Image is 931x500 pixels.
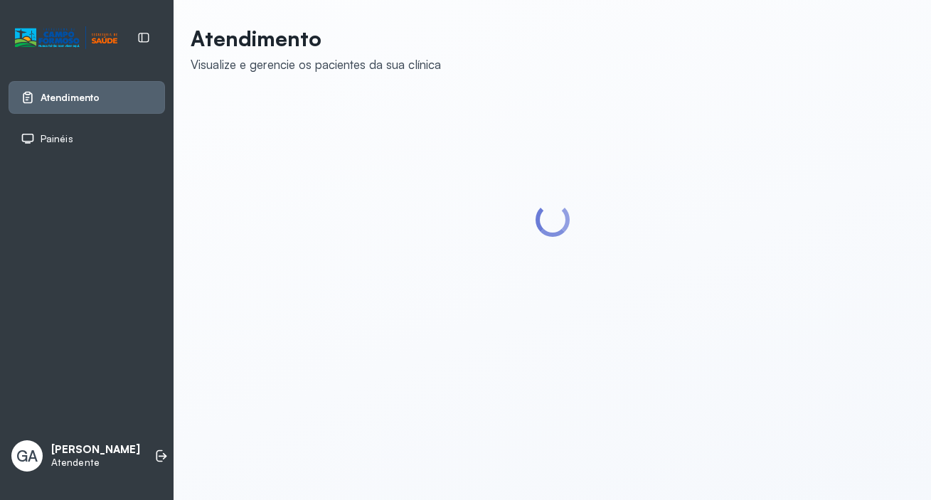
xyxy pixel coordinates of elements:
span: GA [16,447,38,465]
span: Painéis [41,133,73,145]
a: Atendimento [21,90,153,105]
div: Visualize e gerencie os pacientes da sua clínica [191,57,441,72]
p: Atendimento [191,26,441,51]
span: Atendimento [41,92,100,104]
img: Logotipo do estabelecimento [15,26,117,50]
p: Atendente [51,457,140,469]
p: [PERSON_NAME] [51,443,140,457]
